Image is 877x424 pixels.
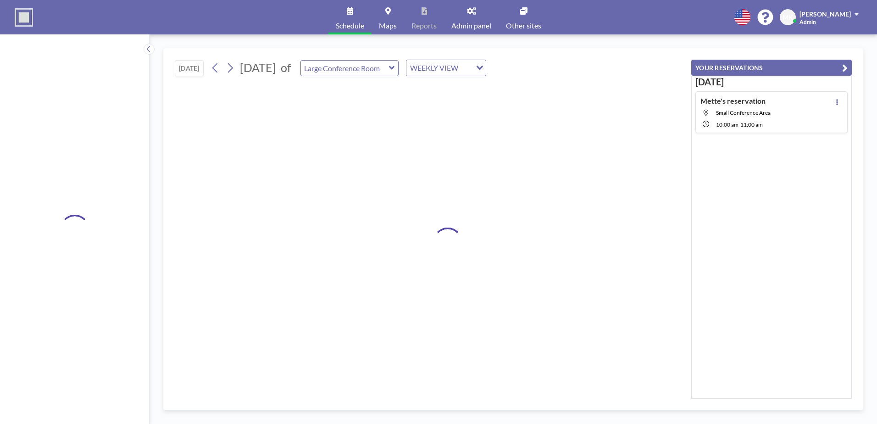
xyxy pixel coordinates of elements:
input: Search for option [461,62,471,74]
input: Large Conference Room [301,61,389,76]
span: Maps [379,22,397,29]
span: Admin panel [451,22,491,29]
span: [DATE] [240,61,276,74]
span: - [738,121,740,128]
span: 10:00 AM [716,121,738,128]
span: 11:00 AM [740,121,763,128]
span: MK [783,13,793,22]
span: [PERSON_NAME] [799,10,851,18]
button: [DATE] [175,60,204,76]
h3: [DATE] [695,76,848,88]
span: Other sites [506,22,541,29]
span: Schedule [336,22,364,29]
span: Admin [799,18,816,25]
h4: Mette's reservation [700,96,766,106]
div: Search for option [406,60,486,76]
button: YOUR RESERVATIONS [691,60,852,76]
span: of [281,61,291,75]
span: WEEKLY VIEW [408,62,460,74]
img: organization-logo [15,8,33,27]
span: Small Conference Area [716,109,771,116]
span: Reports [411,22,437,29]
